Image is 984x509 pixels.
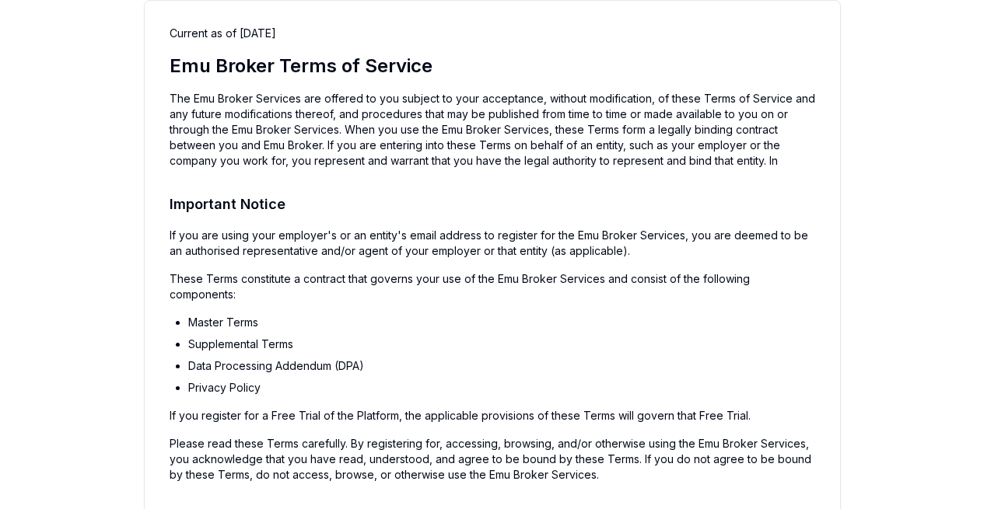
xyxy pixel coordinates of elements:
li: Supplemental Terms [188,336,815,352]
h1: Emu Broker Terms of Service [170,54,815,78]
p: These Terms constitute a contract that governs your use of the Emu Broker Services and consist of... [170,271,815,302]
p: The Emu Broker Services are offered to you subject to your acceptance, without modification, of t... [170,91,815,169]
li: Data Processing Addendum (DPA) [188,358,815,374]
p: Current as of [DATE] [170,26,815,41]
li: Master Terms [188,315,815,330]
p: If you register for a Free Trial of the Platform, the applicable provisions of these Terms will g... [170,408,815,424]
p: Please read these Terms carefully. By registering for, accessing, browsing, and/or otherwise usin... [170,436,815,483]
p: If you are using your employer's or an entity's email address to register for the Emu Broker Serv... [170,228,815,259]
h2: Important Notice [170,193,815,215]
li: Privacy Policy [188,380,815,396]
